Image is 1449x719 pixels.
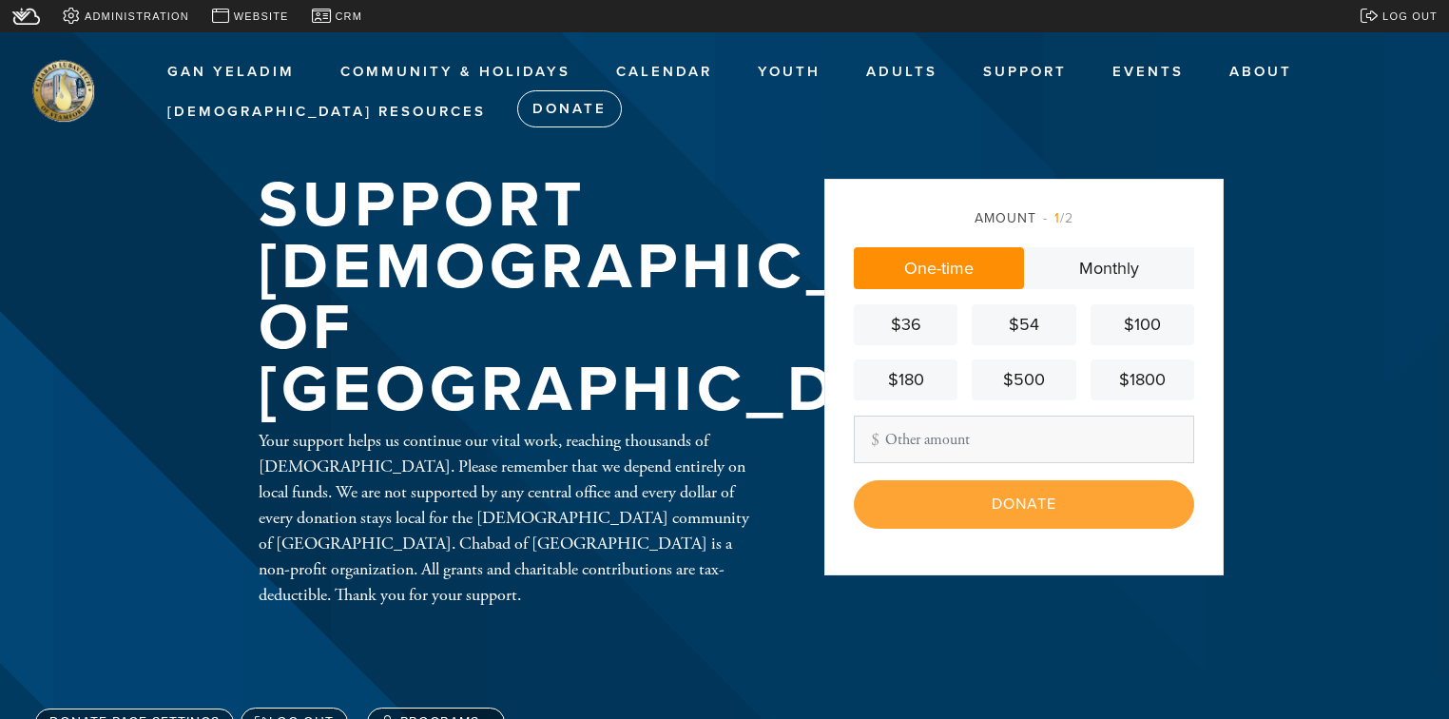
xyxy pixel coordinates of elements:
[517,90,622,128] a: Donate
[259,175,1053,420] h1: Support [DEMOGRAPHIC_DATA] of [GEOGRAPHIC_DATA]
[1024,247,1194,289] a: Monthly
[979,312,1068,338] div: $54
[1098,367,1187,393] div: $1800
[1054,210,1060,226] span: 1
[1098,54,1198,90] a: Events
[744,54,835,90] a: Youth
[153,54,309,90] a: Gan Yeladim
[1098,312,1187,338] div: $100
[861,312,950,338] div: $36
[972,304,1075,345] a: $54
[854,247,1024,289] a: One-time
[29,56,97,125] img: stamford%20logo.png
[234,9,289,25] span: Website
[861,367,950,393] div: $180
[854,208,1194,228] div: Amount
[1091,359,1194,400] a: $1800
[1091,304,1194,345] a: $100
[1215,54,1306,90] a: About
[854,416,1194,463] input: Other amount
[259,428,763,608] div: Your support helps us continue our vital work, reaching thousands of [DEMOGRAPHIC_DATA]. Please r...
[852,54,952,90] a: Adults
[969,54,1081,90] a: Support
[326,54,585,90] a: Community & Holidays
[85,9,189,25] span: Administration
[602,54,726,90] a: Calendar
[979,367,1068,393] div: $500
[1382,9,1438,25] span: Log out
[854,304,957,345] a: $36
[972,359,1075,400] a: $500
[335,9,362,25] span: CRM
[854,359,957,400] a: $180
[153,93,500,129] a: [DEMOGRAPHIC_DATA] Resources
[1043,210,1073,226] span: /2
